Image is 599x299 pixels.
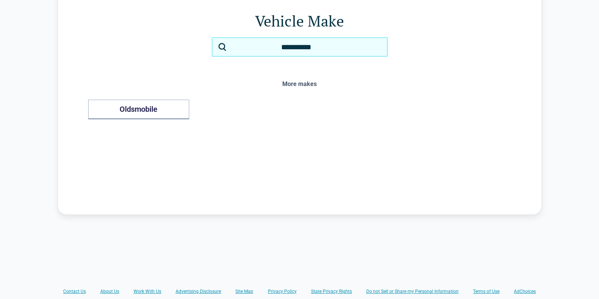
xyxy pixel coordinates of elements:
[311,288,352,294] a: State Privacy Rights
[235,288,253,294] a: Site Map
[473,288,499,294] a: Terms of Use
[268,288,297,294] a: Privacy Policy
[366,288,459,294] a: Do not Sell or Share my Personal Information
[100,288,119,294] a: About Us
[514,288,536,294] a: AdChoices
[88,81,511,88] div: More makes
[176,288,221,294] a: Advertising Disclosure
[88,10,511,31] h1: Vehicle Make
[63,288,86,294] a: Contact Us
[134,288,161,294] a: Work With Us
[88,100,190,119] button: Oldsmobile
